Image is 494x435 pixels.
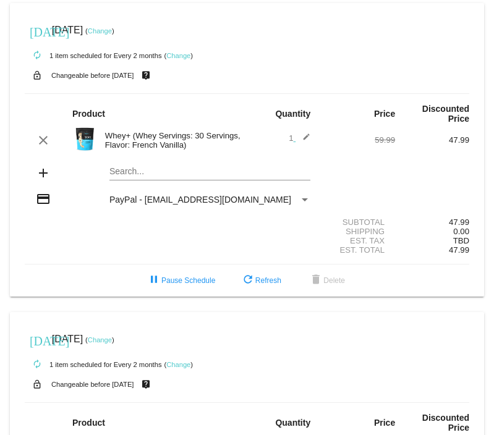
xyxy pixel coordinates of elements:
[147,276,215,285] span: Pause Schedule
[88,336,112,344] a: Change
[289,133,310,143] span: 1
[453,236,469,245] span: TBD
[138,67,153,83] mat-icon: live_help
[395,217,469,227] div: 47.99
[72,127,97,151] img: Image-1-Carousel-Whey-2lb-Vanilla-no-badge-Transp.png
[85,336,114,344] small: ( )
[36,192,51,206] mat-icon: credit_card
[449,245,469,255] span: 47.99
[99,131,247,150] div: Whey+ (Whey Servings: 30 Servings, Flavor: French Vanilla)
[88,27,112,35] a: Change
[109,195,291,205] span: PayPal - [EMAIL_ADDRESS][DOMAIN_NAME]
[164,361,193,368] small: ( )
[299,269,355,292] button: Delete
[36,166,51,180] mat-icon: add
[241,276,281,285] span: Refresh
[296,133,310,148] mat-icon: edit
[25,52,162,59] small: 1 item scheduled for Every 2 months
[85,27,114,35] small: ( )
[72,418,105,428] strong: Product
[30,67,45,83] mat-icon: lock_open
[321,217,395,227] div: Subtotal
[374,109,395,119] strong: Price
[51,381,134,388] small: Changeable before [DATE]
[374,418,395,428] strong: Price
[138,376,153,392] mat-icon: live_help
[422,413,469,433] strong: Discounted Price
[321,236,395,245] div: Est. Tax
[30,332,45,347] mat-icon: [DATE]
[25,361,162,368] small: 1 item scheduled for Every 2 months
[321,227,395,236] div: Shipping
[321,135,395,145] div: 59.99
[30,23,45,38] mat-icon: [DATE]
[72,109,105,119] strong: Product
[395,135,469,145] div: 47.99
[422,104,469,124] strong: Discounted Price
[51,72,134,79] small: Changeable before [DATE]
[30,357,45,372] mat-icon: autorenew
[231,269,291,292] button: Refresh
[453,227,469,236] span: 0.00
[321,245,395,255] div: Est. Total
[309,273,323,288] mat-icon: delete
[109,167,310,177] input: Search...
[137,269,225,292] button: Pause Schedule
[147,273,161,288] mat-icon: pause
[164,52,193,59] small: ( )
[275,418,310,428] strong: Quantity
[30,48,45,63] mat-icon: autorenew
[166,52,190,59] a: Change
[166,361,190,368] a: Change
[241,273,255,288] mat-icon: refresh
[275,109,310,119] strong: Quantity
[109,195,310,205] mat-select: Payment Method
[309,276,345,285] span: Delete
[30,376,45,392] mat-icon: lock_open
[36,133,51,148] mat-icon: clear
